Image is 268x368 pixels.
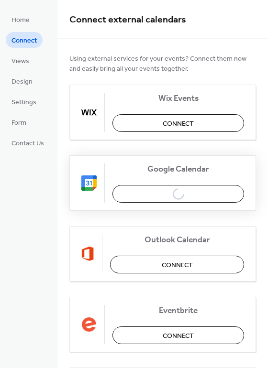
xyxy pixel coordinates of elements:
[112,114,244,132] button: Connect
[6,32,43,48] a: Connect
[11,77,33,87] span: Design
[11,36,37,46] span: Connect
[11,139,44,149] span: Contact Us
[163,331,194,341] span: Connect
[162,260,193,271] span: Connect
[81,105,97,120] img: wix
[81,317,97,332] img: eventbrite
[11,15,30,25] span: Home
[110,235,244,245] span: Outlook Calendar
[110,256,244,273] button: Connect
[112,306,244,316] span: Eventbrite
[81,175,97,191] img: google
[6,53,35,68] a: Views
[6,11,35,27] a: Home
[11,97,36,108] span: Settings
[69,11,186,29] span: Connect external calendars
[6,114,32,130] a: Form
[69,54,256,74] span: Using external services for your events? Connect them now and easily bring all your events together.
[6,94,42,109] a: Settings
[81,246,94,261] img: outlook
[112,164,244,174] span: Google Calendar
[163,119,194,129] span: Connect
[11,118,26,128] span: Form
[6,135,50,151] a: Contact Us
[6,73,38,89] a: Design
[112,94,244,104] span: Wix Events
[112,326,244,344] button: Connect
[11,56,29,66] span: Views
